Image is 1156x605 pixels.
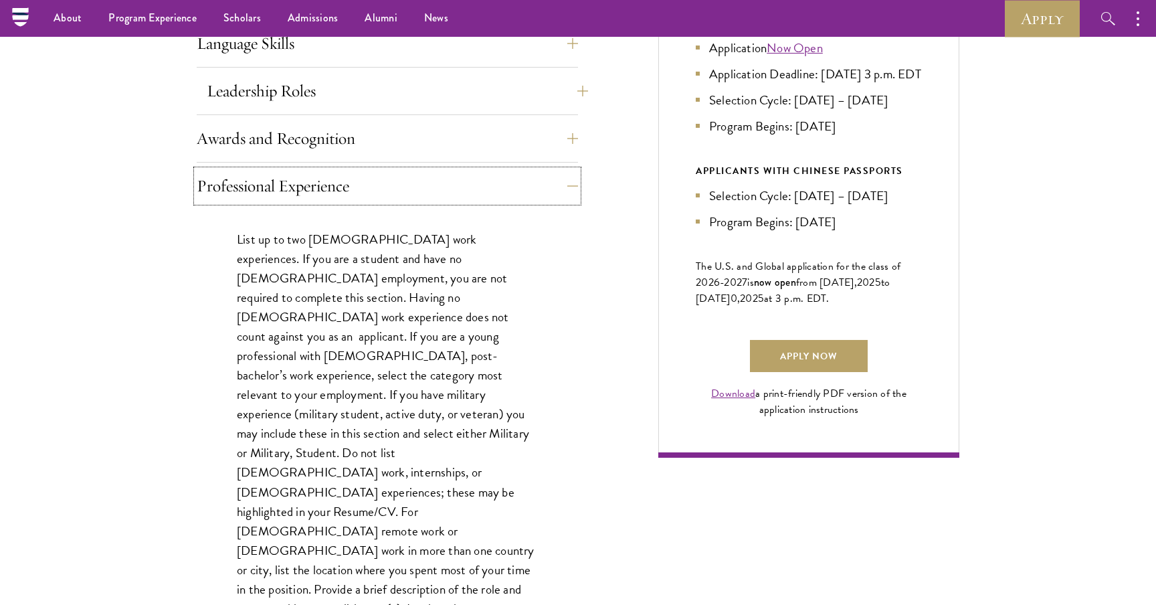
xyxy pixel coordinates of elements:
button: Professional Experience [197,170,578,202]
span: 5 [758,290,764,307]
span: 7 [742,274,747,290]
li: Application Deadline: [DATE] 3 p.m. EDT [696,64,922,84]
span: is [747,274,754,290]
a: Apply Now [750,340,868,372]
span: 202 [857,274,875,290]
button: Awards and Recognition [197,122,578,155]
a: Now Open [767,38,823,58]
div: a print-friendly PDF version of the application instructions [696,385,922,418]
span: -202 [720,274,742,290]
span: , [737,290,740,307]
span: 202 [740,290,758,307]
li: Application [696,38,922,58]
span: now open [754,274,796,290]
div: APPLICANTS WITH CHINESE PASSPORTS [696,163,922,179]
li: Program Begins: [DATE] [696,212,922,232]
span: from [DATE], [796,274,857,290]
span: 0 [731,290,737,307]
li: Selection Cycle: [DATE] – [DATE] [696,90,922,110]
li: Selection Cycle: [DATE] – [DATE] [696,186,922,205]
button: Language Skills [197,27,578,60]
span: to [DATE] [696,274,890,307]
button: Leadership Roles [207,75,588,107]
span: at 3 p.m. EDT. [764,290,830,307]
a: Download [711,385,755,402]
span: 5 [875,274,881,290]
span: 6 [714,274,720,290]
li: Program Begins: [DATE] [696,116,922,136]
span: The U.S. and Global application for the class of 202 [696,258,900,290]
